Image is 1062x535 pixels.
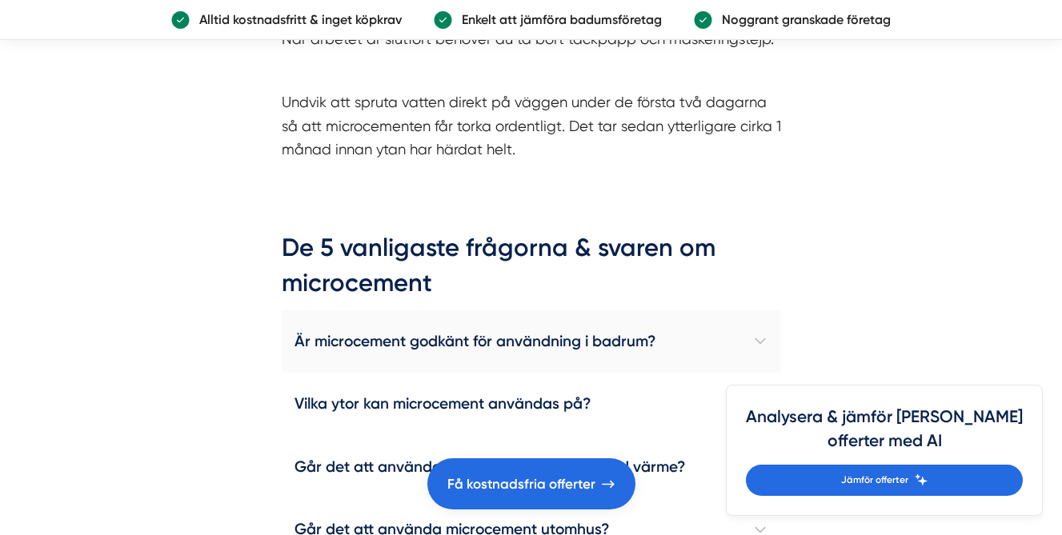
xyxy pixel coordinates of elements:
[282,90,781,162] p: Undvik att spruta vatten direkt på väggen under de första två dagarna så att microcementen får to...
[746,405,1023,465] h4: Analysera & jämför [PERSON_NAME] offerter med AI
[746,465,1023,496] a: Jämför offerter
[282,230,781,310] h2: De 5 vanligaste frågorna & svaren om microcement
[282,436,781,498] h4: Går det att använda microcement på golv med värme?
[427,458,635,509] a: Få kostnadsfria offerter
[452,10,662,30] p: Enkelt att jämföra badumsföretag
[447,473,595,495] span: Få kostnadsfria offerter
[841,473,908,488] span: Jämför offerter
[282,310,781,373] h4: Är microcement godkänt för användning i badrum?
[712,10,891,30] p: Noggrant granskade företag
[282,373,781,435] h4: Vilka ytor kan microcement användas på?
[190,10,402,30] p: Alltid kostnadsfritt & inget köpkrav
